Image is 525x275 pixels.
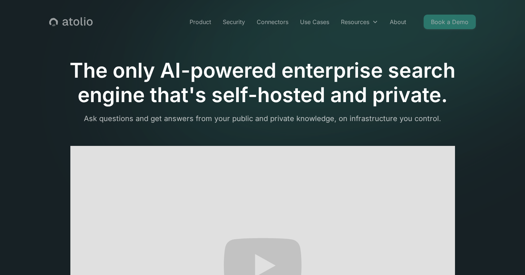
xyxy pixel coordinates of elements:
a: Book a Demo [424,15,476,29]
a: About [384,15,412,29]
h1: The only AI-powered enterprise search engine that's self-hosted and private. [49,58,476,107]
p: Ask questions and get answers from your public and private knowledge, on infrastructure you control. [49,113,476,124]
